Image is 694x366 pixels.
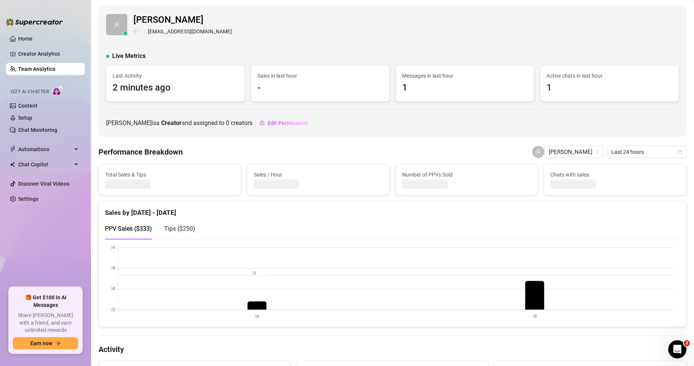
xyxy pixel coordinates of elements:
[226,119,229,127] span: 0
[18,103,38,109] a: Content
[18,115,32,121] a: Setup
[114,22,119,27] span: user
[402,170,532,179] span: Number of PPVs Sold
[611,146,682,158] span: Last 24 hours
[547,81,672,95] span: 1
[18,127,57,133] a: Chat Monitoring
[11,88,49,95] span: Izzy AI Chatter
[99,344,686,355] h4: Activity
[105,170,235,179] span: Total Sales & Tips
[402,72,528,80] span: Messages in last hour
[257,72,383,80] span: Sales in last hour
[13,337,78,349] button: Earn nowarrow-right
[99,147,183,157] h4: Performance Breakdown
[259,117,309,129] button: Edit Permissions
[536,149,541,155] span: user
[18,196,38,202] a: Settings
[678,150,682,154] span: calendar
[668,340,686,358] iframe: Intercom live chat
[13,294,78,309] span: 🎁 Get $100 in AI Messages
[18,36,33,42] a: Home
[402,81,528,95] span: 1
[112,52,146,61] span: Live Metrics
[13,312,78,334] span: Share [PERSON_NAME] with a friend, and earn unlimited rewards
[164,225,195,232] span: Tips ( $250 )
[10,162,15,167] img: Chat Copilot
[52,85,64,96] img: AI Chatter
[257,81,383,95] span: -
[18,66,55,72] a: Team Analytics
[684,340,690,346] span: 2
[133,27,141,36] span: 🏳️
[547,72,672,80] span: Active chats in last hour
[55,341,61,346] span: arrow-right
[18,48,79,60] a: Creator Analytics
[30,340,52,346] span: Earn now
[113,72,238,80] span: Last Activity
[254,170,383,179] span: Sales / Hour
[133,27,232,36] div: [EMAIL_ADDRESS][DOMAIN_NAME]
[18,181,69,187] a: Discover Viral Videos
[10,146,16,152] span: thunderbolt
[6,18,63,26] img: logo-BBDzfeDw.svg
[259,120,265,126] span: setting
[113,81,238,95] span: 2 minutes ago
[161,119,182,127] b: Creator
[105,202,680,218] div: Sales by [DATE] - [DATE]
[105,225,152,232] span: PPV Sales ( $333 )
[106,118,252,128] span: [PERSON_NAME] is a and assigned to creators
[18,158,72,170] span: Chat Copilot
[549,146,599,158] span: Amber Grzybowski
[18,143,72,155] span: Automations
[268,120,308,126] span: Edit Permissions
[550,170,680,179] span: Chats with sales
[133,13,232,27] span: [PERSON_NAME]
